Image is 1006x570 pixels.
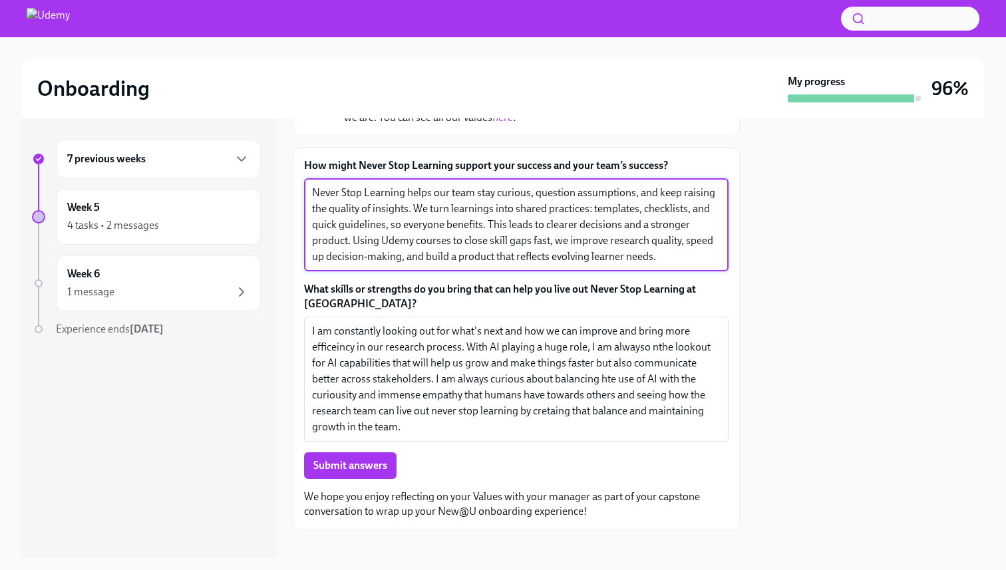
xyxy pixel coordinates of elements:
[304,158,729,173] label: How might Never Stop Learning support your success and your team’s success?
[67,285,114,299] div: 1 message
[312,323,721,435] textarea: I am constantly looking out for what's next and how we can improve and bring more efficeincy in o...
[312,185,721,265] textarea: Never Stop Learning helps our team stay curious, question assumptions, and keep raising the quali...
[304,282,729,311] label: What skills or strengths do you bring that can help you live out Never Stop Learning at [GEOGRAPH...
[130,323,164,335] strong: [DATE]
[67,200,100,215] h6: Week 5
[931,76,969,100] h3: 96%
[67,152,146,166] h6: 7 previous weeks
[56,323,164,335] span: Experience ends
[304,452,397,479] button: Submit answers
[67,218,159,233] div: 4 tasks • 2 messages
[32,189,261,245] a: Week 54 tasks • 2 messages
[313,459,387,472] span: Submit answers
[27,8,70,29] img: Udemy
[56,140,261,178] div: 7 previous weeks
[32,255,261,311] a: Week 61 message
[67,267,100,281] h6: Week 6
[304,490,729,519] p: We hope you enjoy reflecting on your Values with your manager as part of your capstone conversati...
[37,75,150,102] h2: Onboarding
[788,74,845,89] strong: My progress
